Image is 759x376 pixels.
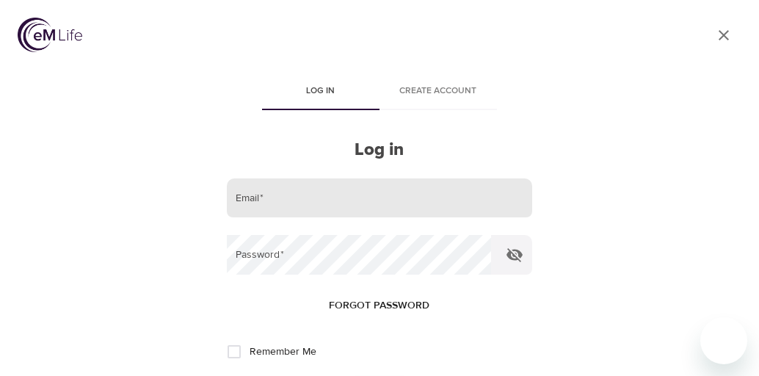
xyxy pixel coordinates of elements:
span: Create account [388,84,488,99]
a: close [706,18,741,53]
button: Forgot password [323,292,435,319]
h2: Log in [227,140,532,161]
span: Forgot password [329,297,429,315]
div: disabled tabs example [227,75,532,110]
iframe: Button to launch messaging window [700,317,747,364]
keeper-lock: Open Keeper Popup [506,189,523,206]
img: logo [18,18,82,52]
span: Log in [271,84,371,99]
span: Remember Me [250,344,316,360]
